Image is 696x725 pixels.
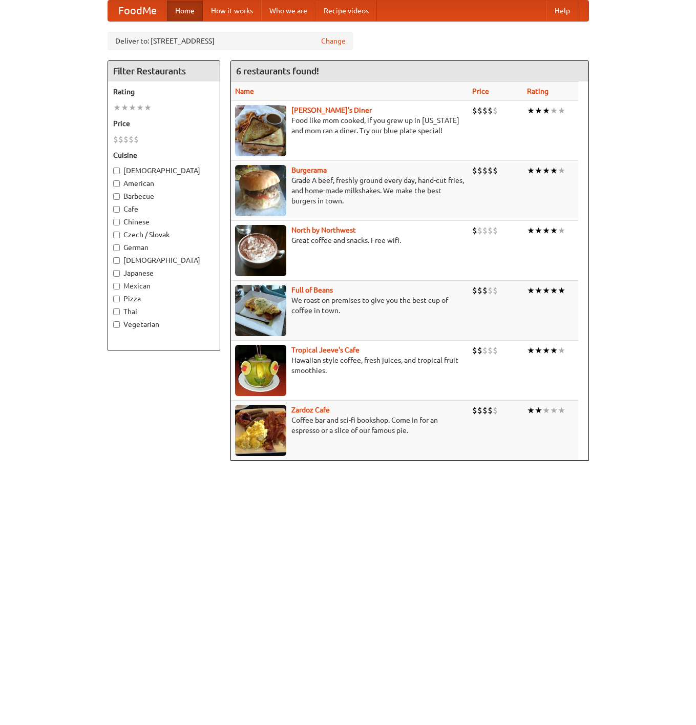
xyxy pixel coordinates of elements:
[203,1,261,21] a: How it works
[167,1,203,21] a: Home
[235,87,254,95] a: Name
[291,346,360,354] a: Tropical Jeeve's Cafe
[113,294,215,304] label: Pizza
[477,345,482,356] li: $
[558,105,565,116] li: ★
[113,232,120,238] input: Czech / Slovak
[291,406,330,414] a: Zardoz Cafe
[472,165,477,176] li: $
[493,345,498,356] li: $
[108,32,353,50] div: Deliver to: [STREET_ADDRESS]
[113,150,215,160] h5: Cuisine
[472,405,477,416] li: $
[113,191,215,201] label: Barbecue
[488,405,493,416] li: $
[235,405,286,456] img: zardoz.jpg
[321,36,346,46] a: Change
[113,281,215,291] label: Mexican
[477,165,482,176] li: $
[136,102,144,113] li: ★
[108,61,220,81] h4: Filter Restaurants
[113,283,120,289] input: Mexican
[113,87,215,97] h5: Rating
[113,180,120,187] input: American
[113,257,120,264] input: [DEMOGRAPHIC_DATA]
[527,285,535,296] li: ★
[488,165,493,176] li: $
[235,285,286,336] img: beans.jpg
[113,206,120,213] input: Cafe
[113,165,215,176] label: [DEMOGRAPHIC_DATA]
[261,1,315,21] a: Who we are
[472,225,477,236] li: $
[477,105,482,116] li: $
[477,225,482,236] li: $
[113,321,120,328] input: Vegetarian
[144,102,152,113] li: ★
[550,345,558,356] li: ★
[235,345,286,396] img: jeeves.jpg
[129,134,134,145] li: $
[129,102,136,113] li: ★
[527,87,549,95] a: Rating
[291,106,372,114] a: [PERSON_NAME]'s Diner
[482,225,488,236] li: $
[550,105,558,116] li: ★
[558,225,565,236] li: ★
[113,204,215,214] label: Cafe
[235,105,286,156] img: sallys.jpg
[493,225,498,236] li: $
[235,225,286,276] img: north.jpg
[482,165,488,176] li: $
[113,230,215,240] label: Czech / Slovak
[291,166,327,174] a: Burgerama
[472,87,489,95] a: Price
[527,105,535,116] li: ★
[113,134,118,145] li: $
[113,296,120,302] input: Pizza
[558,285,565,296] li: ★
[113,255,215,265] label: [DEMOGRAPHIC_DATA]
[535,105,542,116] li: ★
[113,319,215,329] label: Vegetarian
[542,345,550,356] li: ★
[113,242,215,253] label: German
[535,345,542,356] li: ★
[493,105,498,116] li: $
[493,165,498,176] li: $
[113,102,121,113] li: ★
[113,178,215,189] label: American
[113,219,120,225] input: Chinese
[546,1,578,21] a: Help
[113,193,120,200] input: Barbecue
[535,165,542,176] li: ★
[482,105,488,116] li: $
[113,268,215,278] label: Japanese
[113,306,215,317] label: Thai
[291,226,356,234] a: North by Northwest
[527,405,535,416] li: ★
[558,345,565,356] li: ★
[550,285,558,296] li: ★
[113,270,120,277] input: Japanese
[315,1,377,21] a: Recipe videos
[113,168,120,174] input: [DEMOGRAPHIC_DATA]
[235,165,286,216] img: burgerama.jpg
[535,225,542,236] li: ★
[235,115,464,136] p: Food like mom cooked, if you grew up in [US_STATE] and mom ran a diner. Try our blue plate special!
[113,308,120,315] input: Thai
[291,286,333,294] a: Full of Beans
[488,285,493,296] li: $
[236,66,319,76] ng-pluralize: 6 restaurants found!
[108,1,167,21] a: FoodMe
[477,285,482,296] li: $
[542,405,550,416] li: ★
[558,165,565,176] li: ★
[542,105,550,116] li: ★
[235,355,464,376] p: Hawaiian style coffee, fresh juices, and tropical fruit smoothies.
[482,405,488,416] li: $
[113,244,120,251] input: German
